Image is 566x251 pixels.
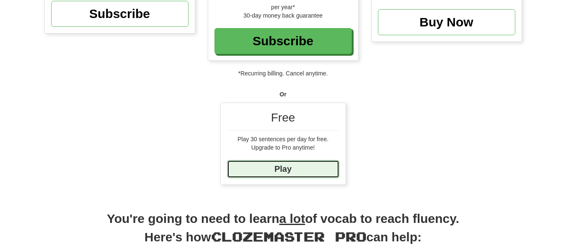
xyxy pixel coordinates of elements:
[227,160,339,178] a: Play
[279,91,286,98] strong: Or
[215,3,352,11] div: per year*
[227,135,339,143] div: Play 30 sentences per day for free.
[215,11,352,20] div: 30-day money back guarantee
[279,212,305,225] u: a lot
[211,229,367,244] span: Clozemaster Pro
[227,109,339,131] div: Free
[215,28,352,54] a: Subscribe
[378,9,515,35] a: Buy Now
[227,143,339,152] div: Upgrade to Pro anytime!
[51,1,189,27] a: Subscribe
